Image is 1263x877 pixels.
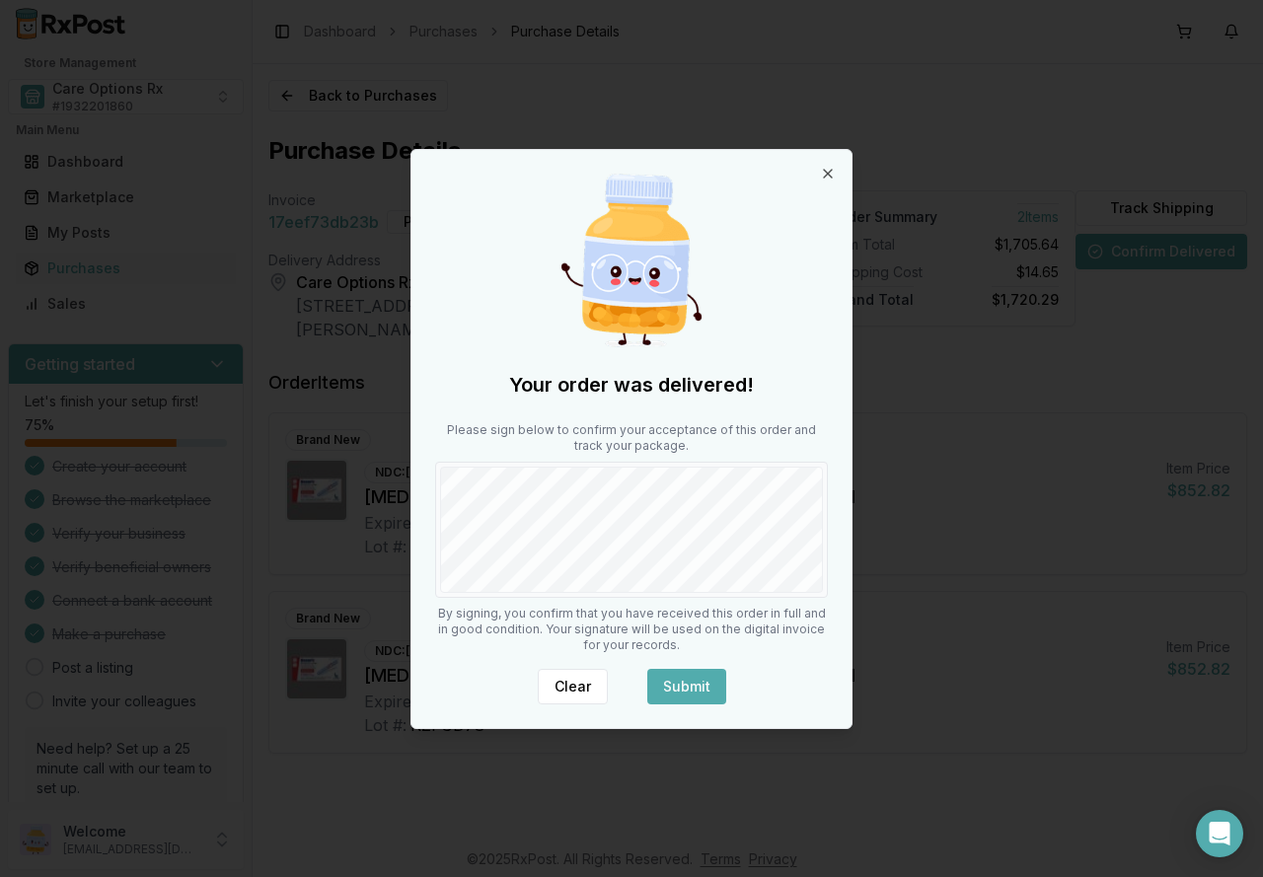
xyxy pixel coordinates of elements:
h2: Your order was delivered! [435,371,828,399]
button: Clear [538,669,608,704]
img: Happy Pill Bottle [537,166,726,355]
button: Submit [647,669,726,704]
p: By signing, you confirm that you have received this order in full and in good condition. Your sig... [435,606,828,653]
p: Please sign below to confirm your acceptance of this order and track your package. [435,422,828,454]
